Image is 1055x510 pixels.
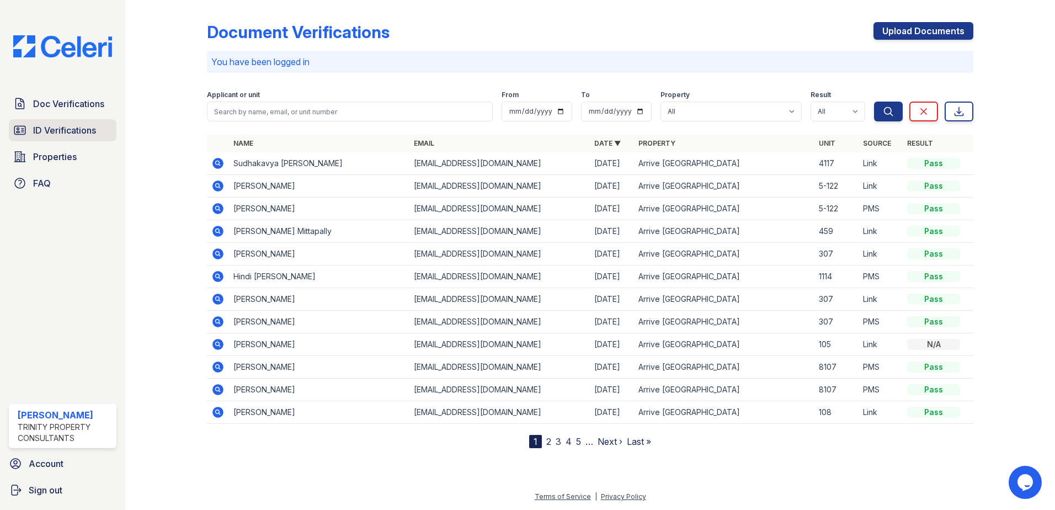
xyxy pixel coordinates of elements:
td: [EMAIL_ADDRESS][DOMAIN_NAME] [409,152,590,175]
td: 307 [814,288,859,311]
td: 1114 [814,265,859,288]
td: [EMAIL_ADDRESS][DOMAIN_NAME] [409,175,590,198]
td: Arrive [GEOGRAPHIC_DATA] [634,379,814,401]
td: [DATE] [590,243,634,265]
td: Link [859,220,903,243]
td: PMS [859,311,903,333]
td: Arrive [GEOGRAPHIC_DATA] [634,265,814,288]
div: Pass [907,407,960,418]
a: Privacy Policy [601,492,646,501]
td: [DATE] [590,333,634,356]
td: [EMAIL_ADDRESS][DOMAIN_NAME] [409,333,590,356]
label: Applicant or unit [207,91,260,99]
td: Link [859,333,903,356]
td: Arrive [GEOGRAPHIC_DATA] [634,356,814,379]
td: [EMAIL_ADDRESS][DOMAIN_NAME] [409,379,590,401]
td: [PERSON_NAME] [229,356,409,379]
td: [DATE] [590,356,634,379]
td: [PERSON_NAME] [229,243,409,265]
a: ID Verifications [9,119,116,141]
div: Pass [907,203,960,214]
span: … [585,435,593,448]
label: From [502,91,519,99]
a: Sign out [4,479,121,501]
span: Account [29,457,63,470]
span: Sign out [29,484,62,497]
label: To [581,91,590,99]
a: 4 [566,436,572,447]
td: [PERSON_NAME] [229,175,409,198]
td: [PERSON_NAME] [229,333,409,356]
a: 3 [556,436,561,447]
td: 8107 [814,379,859,401]
img: CE_Logo_Blue-a8612792a0a2168367f1c8372b55b34899dd931a85d93a1a3d3e32e68fde9ad4.png [4,35,121,57]
td: [EMAIL_ADDRESS][DOMAIN_NAME] [409,311,590,333]
a: Source [863,139,891,147]
div: Pass [907,316,960,327]
td: [DATE] [590,175,634,198]
td: [EMAIL_ADDRESS][DOMAIN_NAME] [409,401,590,424]
td: Link [859,175,903,198]
div: Document Verifications [207,22,390,42]
td: 8107 [814,356,859,379]
td: [EMAIL_ADDRESS][DOMAIN_NAME] [409,356,590,379]
td: Sudhakavya [PERSON_NAME] [229,152,409,175]
a: Property [638,139,675,147]
td: Arrive [GEOGRAPHIC_DATA] [634,152,814,175]
iframe: chat widget [1009,466,1044,499]
td: Arrive [GEOGRAPHIC_DATA] [634,288,814,311]
a: Name [233,139,253,147]
td: [PERSON_NAME] [229,288,409,311]
div: Pass [907,294,960,305]
td: [PERSON_NAME] [229,379,409,401]
td: Arrive [GEOGRAPHIC_DATA] [634,243,814,265]
a: Email [414,139,434,147]
div: 1 [529,435,542,448]
a: Unit [819,139,835,147]
td: 307 [814,311,859,333]
td: PMS [859,356,903,379]
td: [PERSON_NAME] [229,311,409,333]
td: [EMAIL_ADDRESS][DOMAIN_NAME] [409,265,590,288]
label: Result [811,91,831,99]
div: Trinity Property Consultants [18,422,112,444]
a: Date ▼ [594,139,621,147]
a: Properties [9,146,116,168]
a: Account [4,453,121,475]
td: Link [859,152,903,175]
td: PMS [859,265,903,288]
a: Upload Documents [873,22,973,40]
td: [DATE] [590,152,634,175]
td: Link [859,401,903,424]
td: 5-122 [814,198,859,220]
span: FAQ [33,177,51,190]
td: [DATE] [590,220,634,243]
td: [PERSON_NAME] [229,198,409,220]
a: Last » [627,436,651,447]
span: ID Verifications [33,124,96,137]
div: Pass [907,158,960,169]
td: [DATE] [590,379,634,401]
td: Hindi [PERSON_NAME] [229,265,409,288]
div: Pass [907,271,960,282]
td: [EMAIL_ADDRESS][DOMAIN_NAME] [409,220,590,243]
a: Doc Verifications [9,93,116,115]
td: 459 [814,220,859,243]
td: Arrive [GEOGRAPHIC_DATA] [634,175,814,198]
td: 4117 [814,152,859,175]
p: You have been logged in [211,55,969,68]
td: Link [859,288,903,311]
td: Arrive [GEOGRAPHIC_DATA] [634,198,814,220]
div: Pass [907,384,960,395]
div: Pass [907,180,960,192]
div: | [595,492,597,501]
td: 307 [814,243,859,265]
td: [DATE] [590,401,634,424]
span: Doc Verifications [33,97,104,110]
td: 5-122 [814,175,859,198]
span: Properties [33,150,77,163]
label: Property [660,91,690,99]
div: Pass [907,226,960,237]
td: PMS [859,198,903,220]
